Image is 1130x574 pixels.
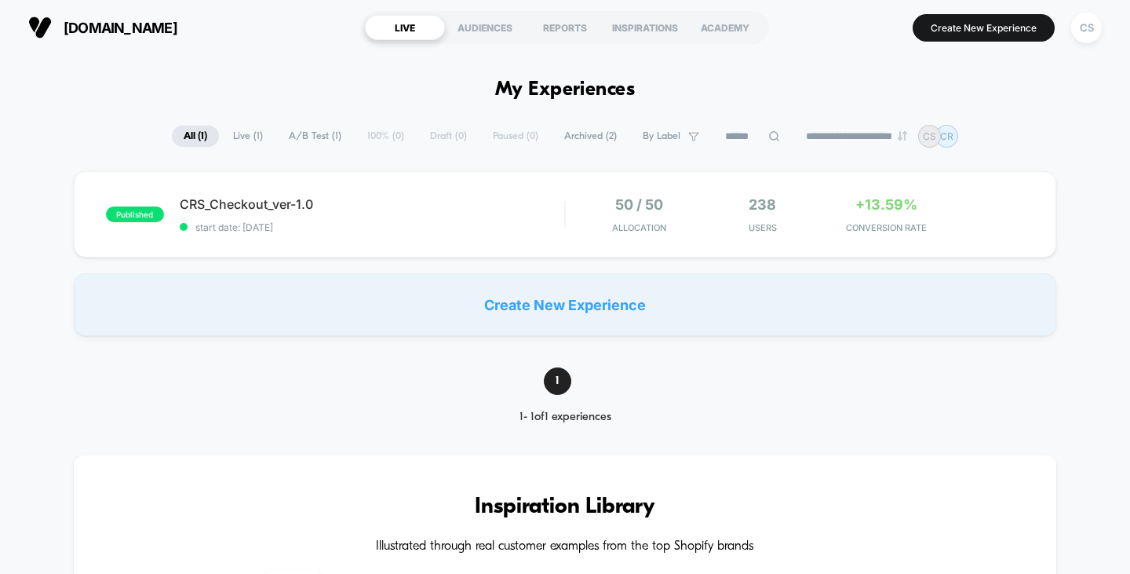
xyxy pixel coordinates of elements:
[172,126,219,147] span: All ( 1 )
[106,207,164,222] span: published
[24,15,182,40] button: [DOMAIN_NAME]
[121,495,1010,520] h3: Inspiration Library
[705,222,820,233] span: Users
[749,196,776,213] span: 238
[490,411,641,424] div: 1 - 1 of 1 experiences
[28,16,52,39] img: Visually logo
[64,20,177,36] span: [DOMAIN_NAME]
[855,196,917,213] span: +13.59%
[180,196,565,212] span: CRS_Checkout_ver-1.0
[898,131,907,141] img: end
[615,196,663,213] span: 50 / 50
[277,126,353,147] span: A/B Test ( 1 )
[525,15,605,40] div: REPORTS
[121,539,1010,554] h4: Illustrated through real customer examples from the top Shopify brands
[495,79,636,101] h1: My Experiences
[612,222,666,233] span: Allocation
[544,367,571,395] span: 1
[913,14,1055,42] button: Create New Experience
[940,130,953,142] p: CR
[552,126,629,147] span: Archived ( 2 )
[74,273,1057,336] div: Create New Experience
[180,221,565,233] span: start date: [DATE]
[445,15,525,40] div: AUDIENCES
[685,15,765,40] div: ACADEMY
[923,130,936,142] p: CS
[1066,12,1106,44] button: CS
[1071,13,1102,43] div: CS
[365,15,445,40] div: LIVE
[221,126,275,147] span: Live ( 1 )
[605,15,685,40] div: INSPIRATIONS
[643,130,680,142] span: By Label
[829,222,944,233] span: CONVERSION RATE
